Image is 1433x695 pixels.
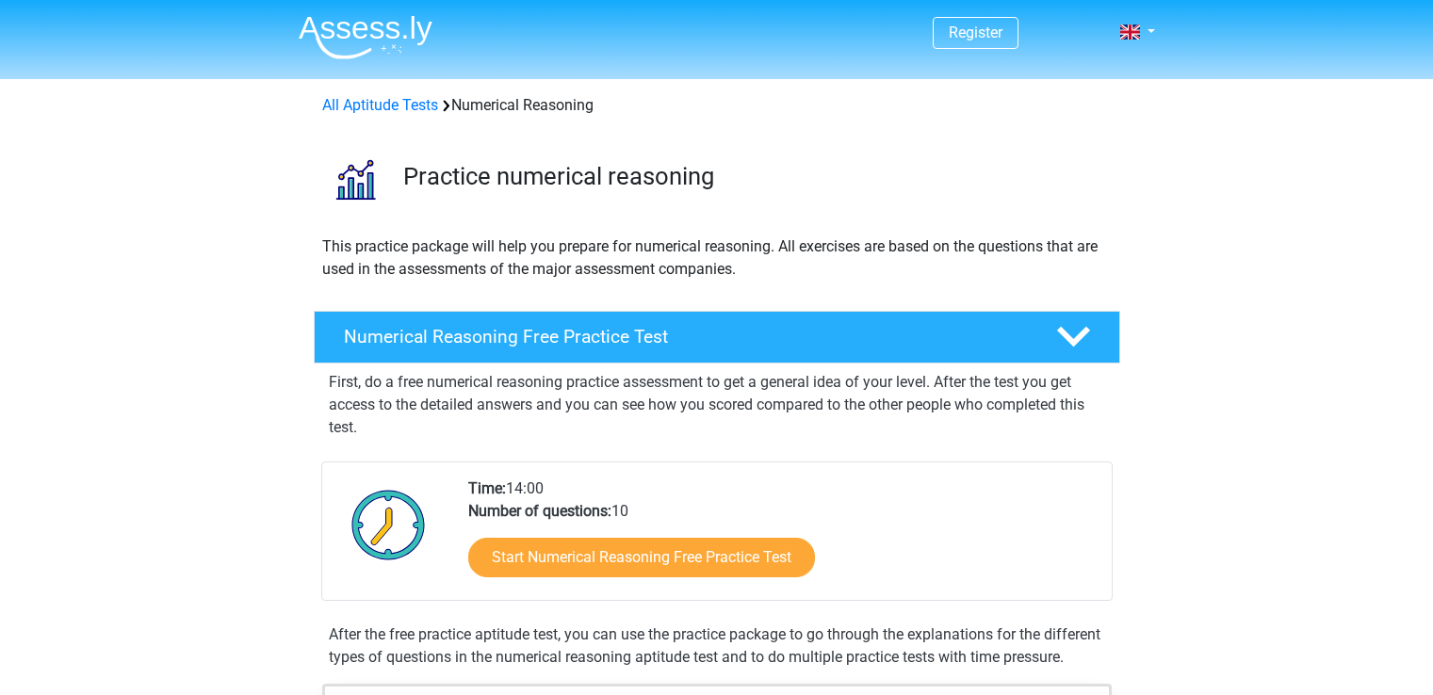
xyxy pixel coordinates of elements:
[468,538,815,577] a: Start Numerical Reasoning Free Practice Test
[329,371,1105,439] p: First, do a free numerical reasoning practice assessment to get a general idea of your level. Aft...
[322,96,438,114] a: All Aptitude Tests
[403,162,1105,191] h3: Practice numerical reasoning
[341,477,436,572] img: Clock
[468,479,506,497] b: Time:
[321,623,1113,669] div: After the free practice aptitude test, you can use the practice package to go through the explana...
[468,502,611,520] b: Number of questions:
[306,311,1128,364] a: Numerical Reasoning Free Practice Test
[454,477,1111,600] div: 14:00 10
[299,15,432,59] img: Assessly
[949,24,1002,41] a: Register
[344,326,1026,347] h4: Numerical Reasoning Free Practice Test
[322,235,1112,281] p: This practice package will help you prepare for numerical reasoning. All exercises are based on t...
[315,94,1119,117] div: Numerical Reasoning
[315,139,395,219] img: numerical reasoning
